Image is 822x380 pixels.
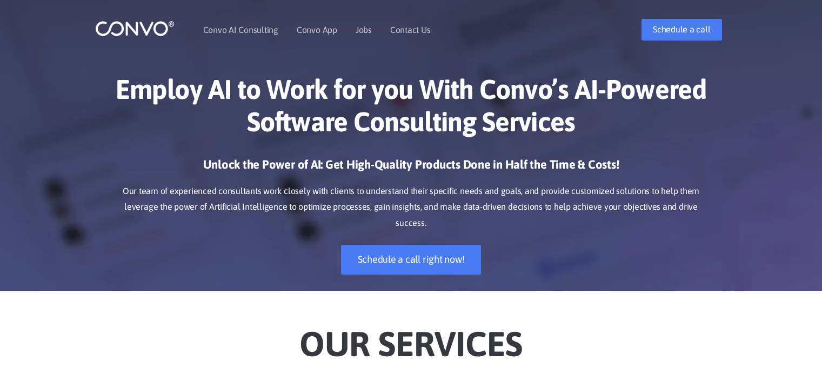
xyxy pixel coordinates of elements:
[111,183,711,232] p: Our team of experienced consultants work closely with clients to understand their specific needs ...
[341,245,482,275] a: Schedule a call right now!
[390,25,431,34] a: Contact Us
[111,73,711,146] h1: Employ AI to Work for you With Convo’s AI-Powered Software Consulting Services
[641,19,721,41] a: Schedule a call
[203,25,278,34] a: Convo AI Consulting
[297,25,337,34] a: Convo App
[356,25,372,34] a: Jobs
[95,20,175,37] img: logo_1.png
[111,307,711,368] h2: Our Services
[111,157,711,181] h3: Unlock the Power of AI: Get High-Quality Products Done in Half the Time & Costs!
